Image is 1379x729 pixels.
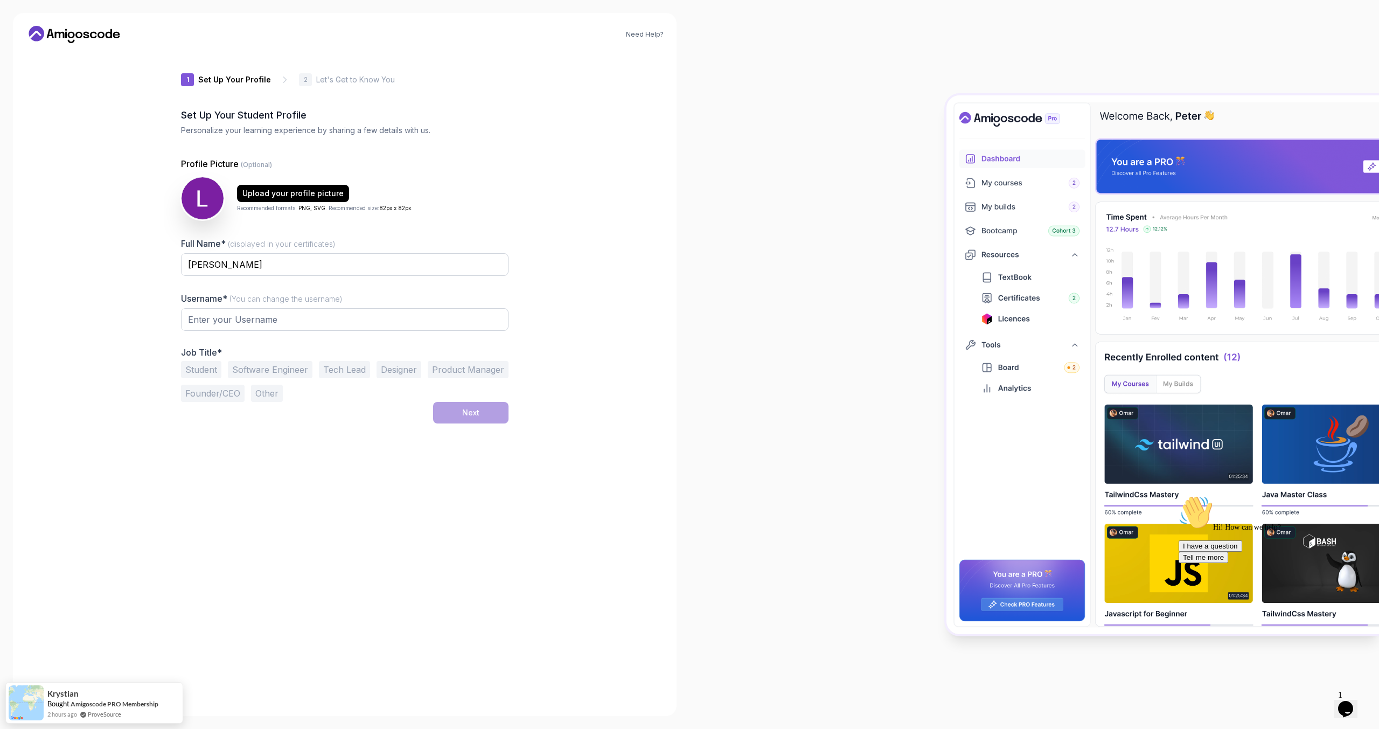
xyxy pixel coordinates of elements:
p: Recommended formats: . Recommended size: . [237,204,413,212]
button: Software Engineer [228,361,312,378]
span: Bought [47,699,69,708]
h2: Set Up Your Student Profile [181,108,509,123]
span: Hi! How can we help? [4,32,107,40]
p: Personalize your learning experience by sharing a few details with us. [181,125,509,136]
p: Job Title* [181,347,509,358]
img: user profile image [182,177,224,219]
div: Next [462,407,479,418]
button: Student [181,361,221,378]
span: (Optional) [241,161,272,169]
span: (You can change the username) [229,294,343,303]
input: Enter your Full Name [181,253,509,276]
p: Set Up Your Profile [198,74,271,85]
p: 2 [304,77,308,83]
button: Upload your profile picture [237,184,349,202]
button: I have a question [4,50,68,61]
label: Full Name* [181,238,336,249]
img: Amigoscode Dashboard [946,95,1379,634]
img: :wave: [4,4,39,39]
p: 1 [186,77,189,83]
a: Home link [26,26,123,43]
a: ProveSource [88,710,121,719]
img: provesource social proof notification image [9,685,44,720]
button: Tell me more [4,61,54,72]
p: Let's Get to Know You [316,74,395,85]
button: Other [251,385,283,402]
div: 👋Hi! How can we help?I have a questionTell me more [4,4,198,72]
button: Product Manager [428,361,509,378]
div: Upload your profile picture [242,188,344,198]
span: (displayed in your certificates) [228,239,336,248]
a: Need Help? [626,30,664,39]
span: krystian [47,689,79,698]
label: Username* [181,293,343,304]
a: Amigoscode PRO Membership [71,700,158,708]
p: Profile Picture [181,157,509,170]
input: Enter your Username [181,308,509,331]
button: Founder/CEO [181,385,245,402]
iframe: chat widget [1334,686,1368,718]
button: Designer [377,361,421,378]
span: 82px x 82px [379,204,411,211]
span: PNG, SVG [298,204,325,211]
button: Tech Lead [319,361,370,378]
button: Next [433,402,509,423]
iframe: chat widget [1174,491,1368,681]
span: 2 hours ago [47,710,77,719]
